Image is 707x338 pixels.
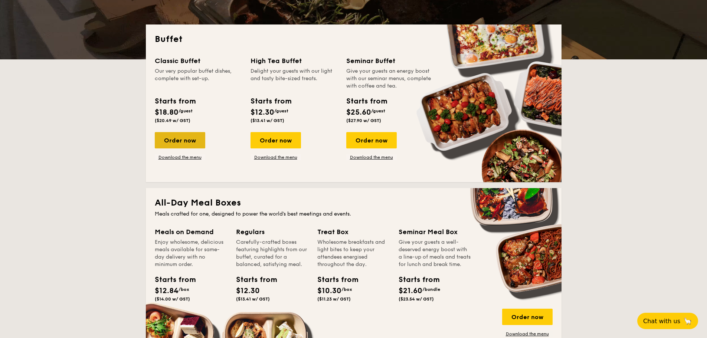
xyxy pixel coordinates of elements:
div: Order now [155,132,205,148]
div: Starts from [317,274,351,285]
span: Chat with us [643,318,680,325]
div: Starts from [236,274,269,285]
button: Chat with us🦙 [637,313,698,329]
div: Meals crafted for one, designed to power the world's best meetings and events. [155,210,553,218]
div: Order now [502,309,553,325]
div: Our very popular buffet dishes, complete with set-up. [155,68,242,90]
span: ($14.00 w/ GST) [155,296,190,302]
div: Starts from [155,274,188,285]
a: Download the menu [251,154,301,160]
span: /guest [371,108,385,114]
span: ($11.23 w/ GST) [317,296,351,302]
h2: All-Day Meal Boxes [155,197,553,209]
div: Meals on Demand [155,227,227,237]
span: $12.30 [251,108,274,117]
div: Order now [346,132,397,148]
div: Starts from [346,96,387,107]
div: Regulars [236,227,308,237]
span: $12.84 [155,286,179,295]
span: 🦙 [683,317,692,325]
span: /box [179,287,189,292]
div: Seminar Buffet [346,56,433,66]
div: Enjoy wholesome, delicious meals available for same-day delivery with no minimum order. [155,239,227,268]
div: High Tea Buffet [251,56,337,66]
div: Starts from [251,96,291,107]
a: Download the menu [155,154,205,160]
span: /bundle [422,287,440,292]
span: $12.30 [236,286,260,295]
div: Give your guests a well-deserved energy boost with a line-up of meals and treats for lunch and br... [399,239,471,268]
div: Carefully-crafted boxes featuring highlights from our buffet, curated for a balanced, satisfying ... [236,239,308,268]
div: Treat Box [317,227,390,237]
span: /guest [179,108,193,114]
span: $10.30 [317,286,341,295]
span: ($13.41 w/ GST) [251,118,284,123]
div: Wholesome breakfasts and light bites to keep your attendees energised throughout the day. [317,239,390,268]
a: Download the menu [502,331,553,337]
div: Seminar Meal Box [399,227,471,237]
div: Starts from [399,274,432,285]
span: ($27.90 w/ GST) [346,118,381,123]
div: Give your guests an energy boost with our seminar menus, complete with coffee and tea. [346,68,433,90]
span: ($23.54 w/ GST) [399,296,434,302]
span: $18.80 [155,108,179,117]
div: Classic Buffet [155,56,242,66]
span: /guest [274,108,288,114]
div: Order now [251,132,301,148]
span: /box [341,287,352,292]
span: ($13.41 w/ GST) [236,296,270,302]
div: Delight your guests with our light and tasty bite-sized treats. [251,68,337,90]
a: Download the menu [346,154,397,160]
span: ($20.49 w/ GST) [155,118,190,123]
span: $21.60 [399,286,422,295]
h2: Buffet [155,33,553,45]
div: Starts from [155,96,195,107]
span: $25.60 [346,108,371,117]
